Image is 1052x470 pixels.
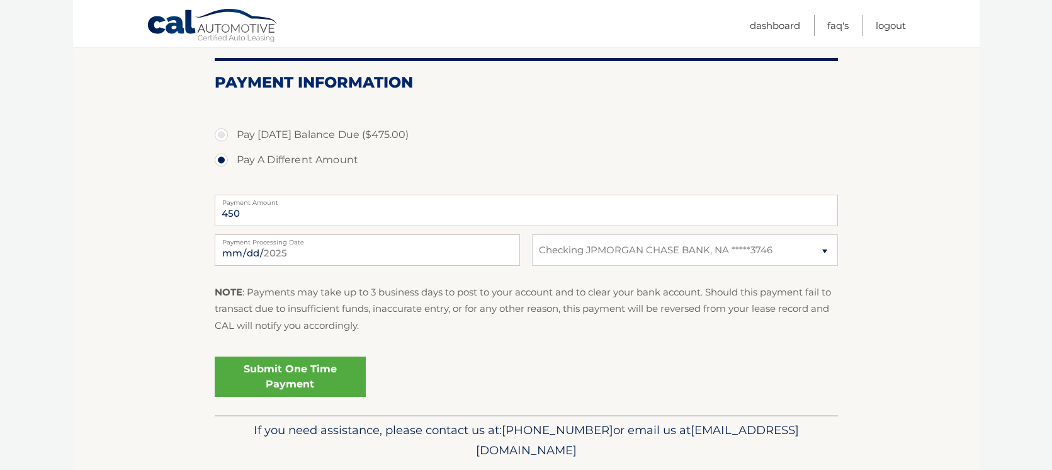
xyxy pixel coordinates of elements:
[215,357,366,397] a: Submit One Time Payment
[223,420,830,461] p: If you need assistance, please contact us at: or email us at
[215,234,520,266] input: Payment Date
[750,15,800,36] a: Dashboard
[215,195,838,205] label: Payment Amount
[876,15,906,36] a: Logout
[502,423,613,437] span: [PHONE_NUMBER]
[215,73,838,92] h2: Payment Information
[215,147,838,173] label: Pay A Different Amount
[476,423,799,457] span: [EMAIL_ADDRESS][DOMAIN_NAME]
[215,286,242,298] strong: NOTE
[215,122,838,147] label: Pay [DATE] Balance Due ($475.00)
[215,284,838,334] p: : Payments may take up to 3 business days to post to your account and to clear your bank account....
[147,8,279,45] a: Cal Automotive
[827,15,849,36] a: FAQ's
[215,234,520,244] label: Payment Processing Date
[215,195,838,226] input: Payment Amount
